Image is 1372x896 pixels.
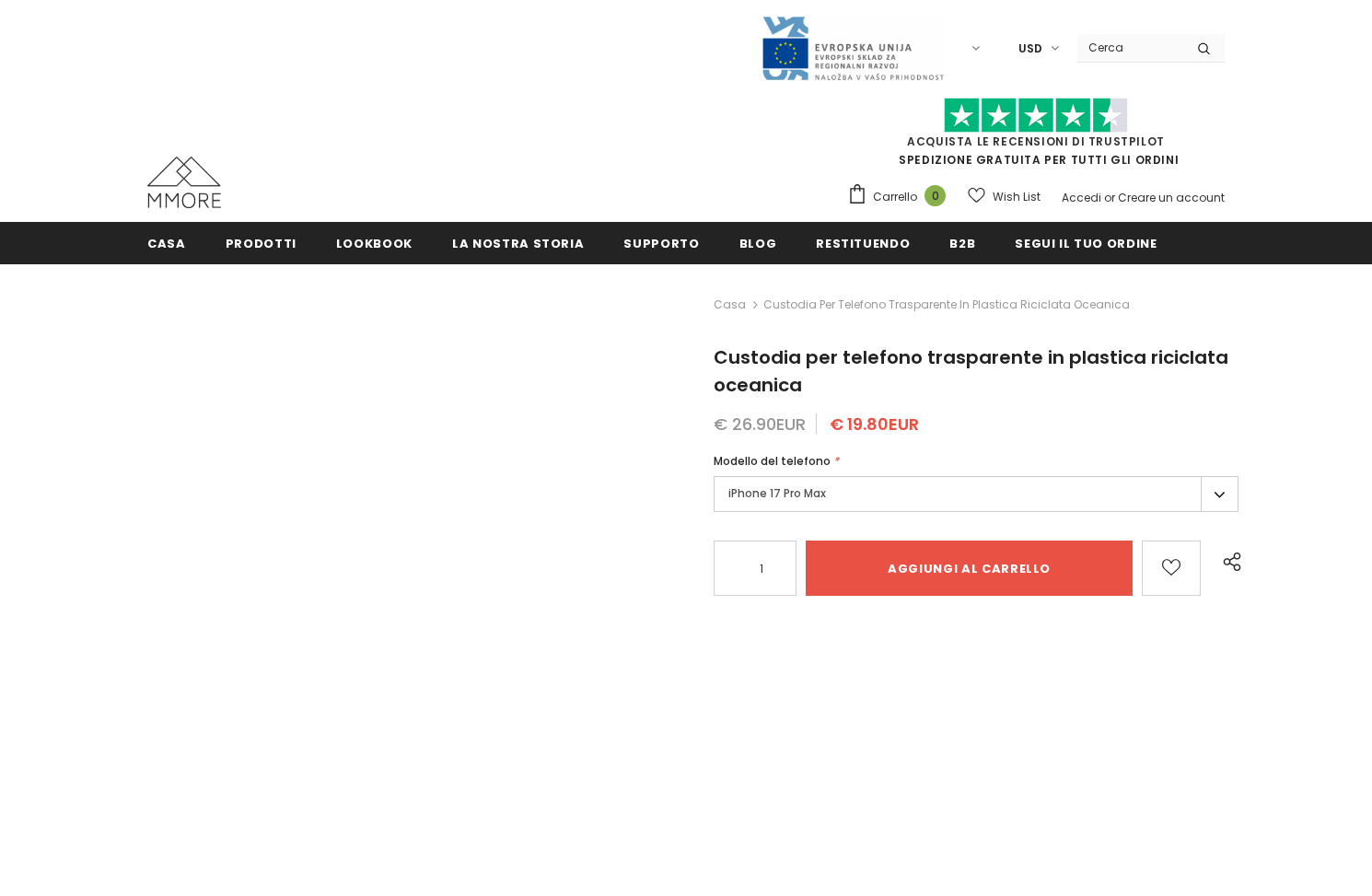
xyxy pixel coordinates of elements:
[452,235,584,252] span: La nostra storia
[1015,222,1157,263] a: Segui il tuo ordine
[714,413,806,436] span: € 26.90EUR
[714,294,746,316] a: Casa
[830,413,919,436] span: € 19.80EUR
[714,476,1238,512] label: iPhone 17 Pro Max
[816,235,910,252] span: Restituendo
[761,15,945,82] img: Javni Razpis
[968,180,1041,213] a: Wish List
[816,222,910,263] a: Restituendo
[993,188,1041,206] span: Wish List
[1015,235,1157,252] span: Segui il tuo ordine
[336,222,413,263] a: Lookbook
[714,453,831,469] span: Modello del telefono
[1118,190,1225,205] a: Creare un account
[147,222,186,263] a: Casa
[1062,190,1101,205] a: Accedi
[873,188,917,206] span: Carrello
[336,235,413,252] span: Lookbook
[226,235,296,252] span: Prodotti
[226,222,296,263] a: Prodotti
[623,222,699,263] a: supporto
[949,235,975,252] span: B2B
[847,106,1225,168] span: SPEDIZIONE GRATUITA PER TUTTI GLI ORDINI
[739,235,777,252] span: Blog
[1018,40,1042,58] span: USD
[949,222,975,263] a: B2B
[1104,190,1115,205] span: or
[1077,34,1183,61] input: Search Site
[907,134,1165,149] a: Acquista le recensioni di TrustPilot
[739,222,777,263] a: Blog
[147,235,186,252] span: Casa
[806,541,1133,596] input: Aggiungi al carrello
[623,235,699,252] span: supporto
[714,344,1228,398] span: Custodia per telefono trasparente in plastica riciclata oceanica
[147,157,221,208] img: Casi MMORE
[452,222,584,263] a: La nostra storia
[924,185,946,206] span: 0
[847,183,955,211] a: Carrello 0
[944,98,1128,134] img: Fidati di Pilot Stars
[763,294,1130,316] span: Custodia per telefono trasparente in plastica riciclata oceanica
[761,40,945,55] a: Javni Razpis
